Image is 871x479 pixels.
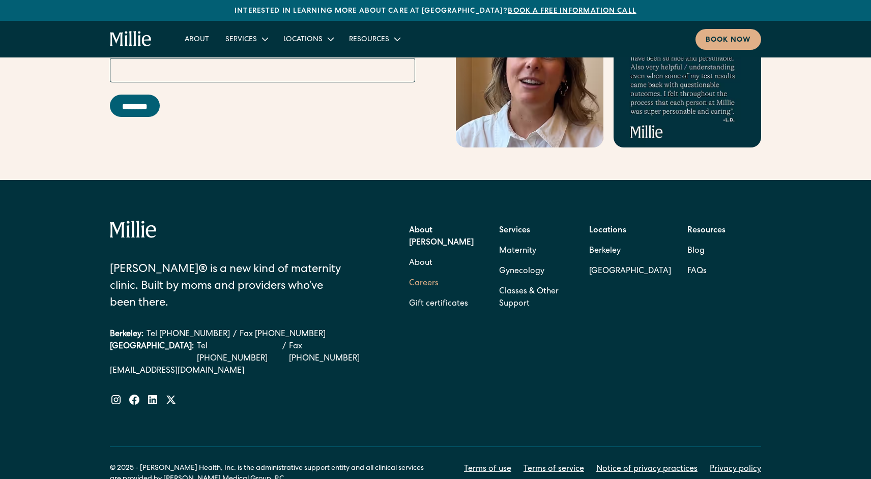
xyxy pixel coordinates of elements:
a: About [177,31,217,47]
div: / [282,341,286,365]
a: Classes & Other Support [499,282,573,314]
div: / [233,328,237,341]
a: Gynecology [499,261,544,282]
a: Berkeley [589,241,671,261]
div: Locations [275,31,341,47]
a: About [409,253,432,274]
div: [PERSON_NAME]® is a new kind of maternity clinic. Built by moms and providers who’ve been there. [110,262,350,312]
a: Notice of privacy practices [596,463,698,475]
a: Book a free information call [508,8,636,15]
a: Tel [PHONE_NUMBER] [197,341,279,365]
div: Resources [349,35,389,45]
a: Terms of use [464,463,511,475]
strong: Resources [687,227,725,235]
a: Terms of service [524,463,584,475]
div: Resources [341,31,408,47]
div: Services [225,35,257,45]
a: Tel [PHONE_NUMBER] [147,328,230,341]
strong: Services [499,227,530,235]
div: [GEOGRAPHIC_DATA]: [110,341,194,365]
a: [GEOGRAPHIC_DATA] [589,261,671,282]
a: Fax [PHONE_NUMBER] [240,328,326,341]
strong: Locations [589,227,626,235]
a: Maternity [499,241,536,261]
strong: About [PERSON_NAME] [409,227,474,247]
a: home [110,31,152,47]
div: Book now [706,35,751,46]
a: Gift certificates [409,294,468,314]
a: [EMAIL_ADDRESS][DOMAIN_NAME] [110,365,374,377]
a: Fax [PHONE_NUMBER] [289,341,374,365]
a: Blog [687,241,705,261]
a: Privacy policy [710,463,761,475]
a: Careers [409,274,439,294]
div: Berkeley: [110,328,143,341]
div: Locations [283,35,323,45]
a: FAQs [687,261,707,282]
a: Book now [695,29,761,50]
div: Services [217,31,275,47]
